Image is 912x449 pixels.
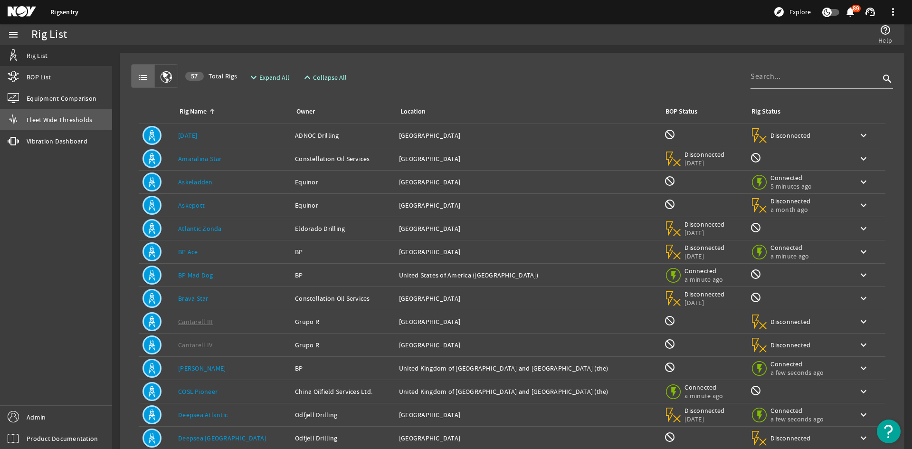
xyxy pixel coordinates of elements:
[399,154,657,163] div: [GEOGRAPHIC_DATA]
[664,199,675,210] mat-icon: BOP Monitoring not available for this rig
[750,292,761,303] mat-icon: Rig Monitoring not available for this rig
[858,153,869,164] mat-icon: keyboard_arrow_down
[751,106,780,117] div: Rig Status
[178,317,213,326] a: Cantarell III
[770,434,811,442] span: Disconnected
[664,431,675,443] mat-icon: BOP Monitoring not available for this rig
[27,72,51,82] span: BOP List
[858,386,869,397] mat-icon: keyboard_arrow_down
[178,178,213,186] a: Askeladden
[858,176,869,188] mat-icon: keyboard_arrow_down
[178,248,198,256] a: BP Ace
[259,73,289,82] span: Expand All
[770,205,811,214] span: a month ago
[684,290,725,298] span: Disconnected
[178,387,218,396] a: COSL Pioneer
[770,252,811,260] span: a minute ago
[770,360,824,368] span: Connected
[858,246,869,258] mat-icon: keyboard_arrow_down
[769,4,815,19] button: Explore
[399,247,657,257] div: [GEOGRAPHIC_DATA]
[684,220,725,229] span: Disconnected
[684,252,725,260] span: [DATE]
[178,271,213,279] a: BP Mad Dog
[684,406,725,415] span: Disconnected
[858,130,869,141] mat-icon: keyboard_arrow_down
[399,294,657,303] div: [GEOGRAPHIC_DATA]
[399,177,657,187] div: [GEOGRAPHIC_DATA]
[789,7,811,17] span: Explore
[770,406,824,415] span: Connected
[295,363,391,373] div: BP
[770,197,811,205] span: Disconnected
[399,270,657,280] div: United States of America ([GEOGRAPHIC_DATA])
[400,106,426,117] div: Location
[178,201,205,210] a: Askepott
[665,106,697,117] div: BOP Status
[882,73,893,85] i: search
[877,420,901,443] button: Open Resource Center
[295,177,391,187] div: Equinor
[664,362,675,373] mat-icon: BOP Monitoring not available for this rig
[302,72,309,83] mat-icon: expand_less
[858,200,869,211] mat-icon: keyboard_arrow_down
[185,71,237,81] span: Total Rigs
[750,152,761,163] mat-icon: Rig Monitoring not available for this rig
[845,6,856,18] mat-icon: notifications
[295,317,391,326] div: Grupo R
[178,411,228,419] a: Deepsea Atlantic
[845,7,855,17] button: 89
[684,267,725,275] span: Connected
[684,383,725,392] span: Connected
[27,434,98,443] span: Product Documentation
[684,392,725,400] span: a minute ago
[684,150,725,159] span: Disconnected
[770,243,811,252] span: Connected
[178,434,266,442] a: Deepsea [GEOGRAPHIC_DATA]
[178,154,222,163] a: Amaralina Star
[295,340,391,350] div: Grupo R
[858,293,869,304] mat-icon: keyboard_arrow_down
[684,243,725,252] span: Disconnected
[178,106,284,117] div: Rig Name
[684,229,725,237] span: [DATE]
[664,315,675,326] mat-icon: BOP Monitoring not available for this rig
[399,363,657,373] div: United Kingdom of [GEOGRAPHIC_DATA] and [GEOGRAPHIC_DATA] (the)
[858,363,869,374] mat-icon: keyboard_arrow_down
[664,175,675,187] mat-icon: BOP Monitoring not available for this rig
[858,409,869,420] mat-icon: keyboard_arrow_down
[770,368,824,377] span: a few seconds ago
[244,69,293,86] button: Expand All
[31,30,67,39] div: Rig List
[178,294,209,303] a: Brava Star
[295,387,391,396] div: China Oilfield Services Ltd.
[248,72,256,83] mat-icon: expand_more
[295,201,391,210] div: Equinor
[750,222,761,233] mat-icon: Rig Monitoring not available for this rig
[8,29,19,40] mat-icon: menu
[858,432,869,444] mat-icon: keyboard_arrow_down
[295,294,391,303] div: Constellation Oil Services
[399,131,657,140] div: [GEOGRAPHIC_DATA]
[684,159,725,167] span: [DATE]
[399,387,657,396] div: United Kingdom of [GEOGRAPHIC_DATA] and [GEOGRAPHIC_DATA] (the)
[295,224,391,233] div: Eldorado Drilling
[770,173,812,182] span: Connected
[27,136,87,146] span: Vibration Dashboard
[27,115,92,124] span: Fleet Wide Thresholds
[770,182,812,191] span: 5 minutes ago
[750,268,761,280] mat-icon: Rig Monitoring not available for this rig
[399,340,657,350] div: [GEOGRAPHIC_DATA]
[27,412,46,422] span: Admin
[295,106,388,117] div: Owner
[684,275,725,284] span: a minute ago
[880,24,891,36] mat-icon: help_outline
[137,72,149,83] mat-icon: list
[882,0,904,23] button: more_vert
[770,415,824,423] span: a few seconds ago
[770,341,811,349] span: Disconnected
[178,341,212,349] a: Cantarell IV
[50,8,78,17] a: Rigsentry
[295,410,391,420] div: Odfjell Drilling
[178,131,198,140] a: [DATE]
